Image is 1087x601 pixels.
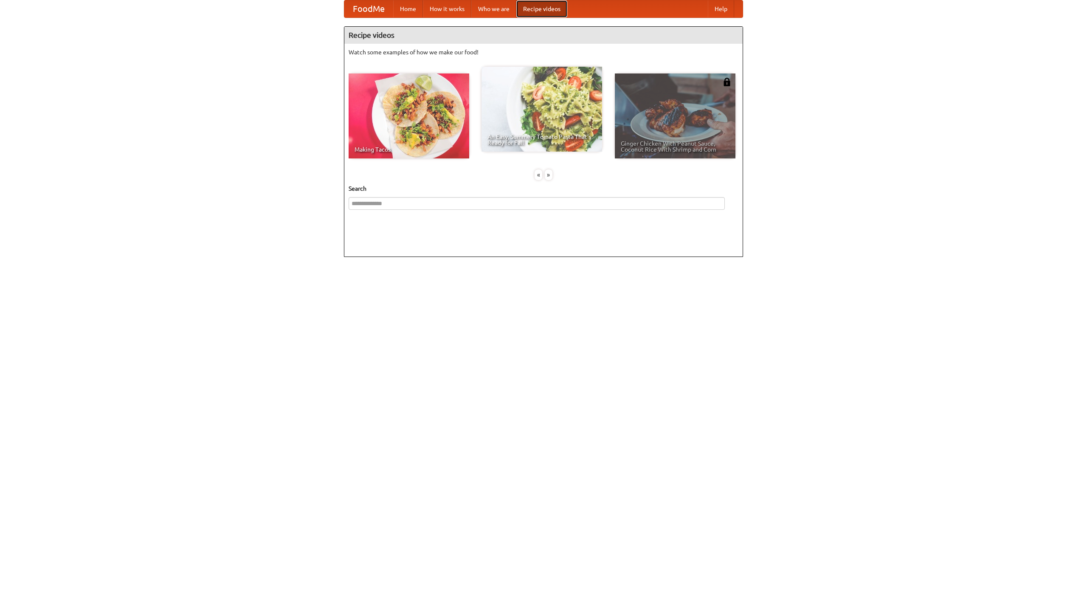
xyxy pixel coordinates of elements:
a: Home [393,0,423,17]
a: How it works [423,0,471,17]
div: » [545,169,552,180]
a: Who we are [471,0,516,17]
a: Making Tacos [349,73,469,158]
a: An Easy, Summery Tomato Pasta That's Ready for Fall [482,67,602,152]
div: « [535,169,542,180]
a: FoodMe [344,0,393,17]
a: Help [708,0,734,17]
a: Recipe videos [516,0,567,17]
span: Making Tacos [355,147,463,152]
h5: Search [349,184,738,193]
span: An Easy, Summery Tomato Pasta That's Ready for Fall [487,134,596,146]
p: Watch some examples of how we make our food! [349,48,738,56]
img: 483408.png [723,78,731,86]
h4: Recipe videos [344,27,743,44]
